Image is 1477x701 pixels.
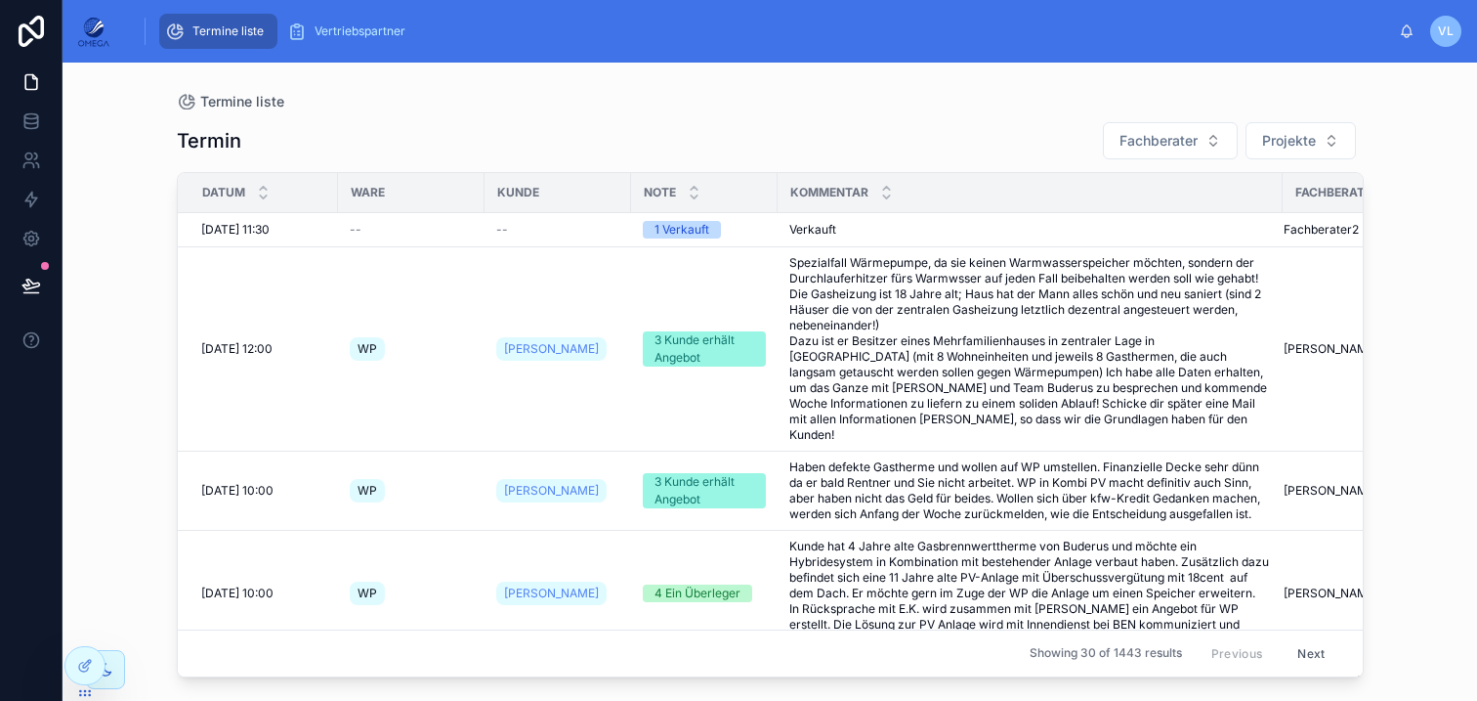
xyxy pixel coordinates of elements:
img: App logo [78,16,109,47]
span: Verkauft [789,222,836,238]
span: Termine liste [200,92,284,111]
div: 4 Ein Überleger [654,585,740,602]
span: -- [496,222,508,238]
span: Datum [202,185,245,200]
span: [DATE] 10:00 [201,483,274,499]
h1: Termin [177,127,241,154]
span: -- [350,222,361,238]
a: Fachberater2 User2 [1284,222,1451,238]
div: scrollable content [125,10,1399,53]
span: Kommentar [790,185,868,200]
a: Verkauft [789,222,1271,238]
span: VL [1438,23,1454,39]
a: -- [496,222,619,238]
a: [PERSON_NAME] [1284,586,1451,601]
a: Termine liste [159,14,277,49]
span: Vertriebspartner [315,23,405,39]
span: Fachberater [1119,131,1198,151]
a: [DATE] 10:00 [201,483,326,499]
a: [DATE] 12:00 [201,341,326,357]
a: Spezialfall Wärmepumpe, da sie keinen Warmwasserspeicher möchten, sondern der Durchlauferhitzer f... [789,255,1271,443]
span: [DATE] 11:30 [201,222,270,238]
div: 3 Kunde erhält Angebot [654,473,754,508]
span: Fachberater [1295,185,1379,200]
a: [PERSON_NAME] [496,337,607,361]
span: WP [358,341,377,357]
span: Termine liste [192,23,264,39]
button: Select Button [1245,122,1356,159]
a: 3 Kunde erhält Angebot [643,473,766,508]
span: Showing 30 of 1443 results [1030,646,1182,662]
a: WP [350,333,473,365]
span: [PERSON_NAME] [504,341,599,357]
span: [PERSON_NAME] [504,586,599,601]
a: Vertriebspartner [281,14,419,49]
span: [PERSON_NAME] [1284,586,1378,601]
span: Kunde [497,185,539,200]
a: Haben defekte Gastherme und wollen auf WP umstellen. Finanzielle Decke sehr dünn da er bald Rentn... [789,460,1271,522]
div: 3 Kunde erhält Angebot [654,331,754,367]
span: Fachberater2 User2 [1284,222,1395,238]
span: Projekte [1262,131,1316,151]
a: [PERSON_NAME] [496,582,607,605]
span: Note [644,185,676,200]
a: 4 Ein Überleger [643,585,766,602]
button: Select Button [1103,122,1238,159]
a: WP [350,475,473,506]
a: [DATE] 10:00 [201,586,326,601]
span: WP [358,586,377,601]
a: [DATE] 11:30 [201,222,326,238]
span: [DATE] 12:00 [201,341,273,357]
a: 1 Verkauft [643,221,766,239]
a: WP [350,578,473,609]
a: [PERSON_NAME] [496,578,619,609]
span: [DATE] 10:00 [201,586,274,601]
button: Next [1284,638,1338,669]
span: [PERSON_NAME] [504,483,599,499]
span: Ware [351,185,385,200]
a: [PERSON_NAME] [1284,483,1451,499]
a: -- [350,222,473,238]
a: [PERSON_NAME] [496,475,619,506]
span: WP [358,483,377,499]
span: [PERSON_NAME] [1284,483,1378,499]
div: 1 Verkauft [654,221,709,239]
a: Termine liste [177,92,284,111]
span: [PERSON_NAME] [1284,341,1378,357]
a: 3 Kunde erhält Angebot [643,331,766,367]
a: Kunde hat 4 Jahre alte Gasbrennwerttherme von Buderus und möchte ein Hybridesystem in Kombination... [789,539,1271,648]
a: [PERSON_NAME] [496,479,607,503]
a: [PERSON_NAME] [1284,341,1451,357]
a: [PERSON_NAME] [496,333,619,365]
